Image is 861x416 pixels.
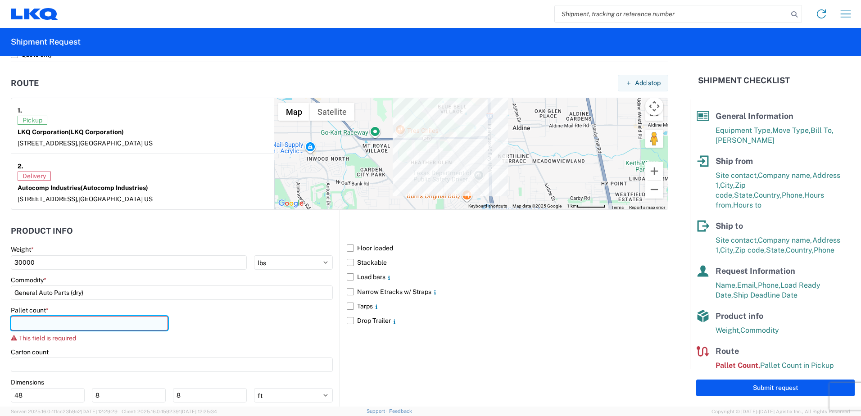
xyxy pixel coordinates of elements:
h2: Product Info [11,226,73,235]
span: Client: 2025.16.0-1592391 [122,409,217,414]
span: City, [720,246,735,254]
label: Load bars [347,270,668,284]
span: Add stop [635,79,661,87]
span: (Autocomp Industries) [81,184,148,191]
button: Show satellite imagery [310,103,354,121]
a: Feedback [389,408,412,414]
span: Pickup [18,116,47,125]
span: [GEOGRAPHIC_DATA] US [78,195,153,203]
span: Bill To, [811,126,834,135]
span: This field is required [19,335,76,342]
label: Stackable [347,255,668,270]
button: Drag Pegman onto the map to open Street View [645,130,663,148]
button: Add stop [618,75,668,91]
a: Open this area in Google Maps (opens a new window) [276,198,306,209]
span: Ship to [716,221,743,231]
span: Map data ©2025 Google [512,203,562,208]
span: State, [734,191,754,199]
label: Floor loaded [347,241,668,255]
input: W [92,388,166,402]
button: Zoom in [645,162,663,180]
span: Pallet Count, [716,361,760,370]
label: Tarps [347,299,668,313]
input: Shipment, tracking or reference number [555,5,788,23]
h2: Route [11,79,39,88]
img: Google [276,198,306,209]
span: Pallet Count in Pickup Stops equals Pallet Count in delivery stops [716,361,839,389]
a: Report a map error [629,205,665,210]
span: Name, [716,281,737,289]
span: Ship Deadline Date [733,291,798,299]
span: [GEOGRAPHIC_DATA] US [78,140,153,147]
button: Zoom out [645,181,663,199]
span: Commodity [740,326,779,335]
span: Copyright © [DATE]-[DATE] Agistix Inc., All Rights Reserved [711,407,850,416]
span: Equipment Type, [716,126,772,135]
label: Dimensions [11,378,44,386]
span: Request Information [716,266,795,276]
button: Keyboard shortcuts [468,203,507,209]
strong: LKQ Corporation [18,128,124,136]
span: 1 km [567,203,577,208]
button: Show street map [278,103,310,121]
span: [STREET_ADDRESS], [18,195,78,203]
strong: 2. [18,160,23,172]
a: Support [367,408,389,414]
span: General Information [716,111,793,121]
span: Phone, [758,281,780,289]
span: Company name, [758,171,812,180]
span: Email, [737,281,758,289]
span: Delivery [18,172,51,181]
span: Move Type, [772,126,811,135]
input: L [11,388,85,402]
label: Carton count [11,348,49,356]
span: [STREET_ADDRESS], [18,140,78,147]
span: Product info [716,311,763,321]
span: Phone, [782,191,804,199]
h2: Shipment Checklist [698,75,790,86]
h2: Shipment Request [11,36,81,47]
strong: 1. [18,104,22,116]
span: Hours to [733,201,761,209]
span: Weight, [716,326,740,335]
span: Ship from [716,156,753,166]
label: Narrow Etracks w/ Straps [347,285,668,299]
span: Site contact, [716,171,758,180]
span: Zip code, [735,246,766,254]
label: Weight [11,245,34,253]
span: [PERSON_NAME] [716,136,775,145]
label: Pallet count [11,306,49,314]
span: [DATE] 12:25:34 [181,409,217,414]
span: (LKQ Corporation) [68,128,124,136]
span: Server: 2025.16.0-1ffcc23b9e2 [11,409,118,414]
span: Route [716,346,739,356]
span: Company name, [758,236,812,244]
button: Submit request [696,380,855,396]
strong: Autocomp Industries [18,184,148,191]
span: State, [766,246,786,254]
span: Site contact, [716,236,758,244]
span: Country, [786,246,814,254]
button: Map camera controls [645,97,663,115]
span: City, [720,181,735,190]
span: [DATE] 12:29:29 [81,409,118,414]
span: Country, [754,191,782,199]
label: Commodity [11,276,46,284]
a: Terms [611,205,624,210]
label: Drop Trailer [347,313,668,328]
button: Map Scale: 1 km per 60 pixels [564,203,608,209]
span: Phone [814,246,834,254]
input: H [173,388,247,402]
